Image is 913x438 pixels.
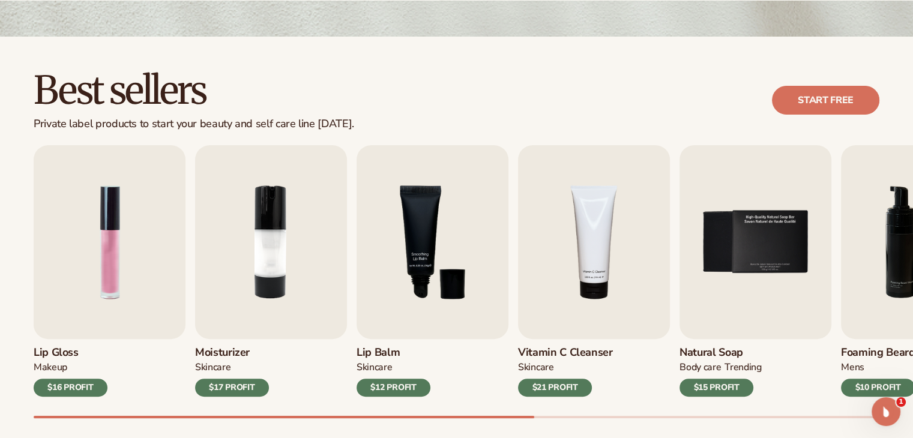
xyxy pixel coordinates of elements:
div: $12 PROFIT [357,379,430,397]
span: 1 [896,397,906,407]
a: 1 / 9 [34,145,185,397]
a: 4 / 9 [518,145,670,397]
div: $17 PROFIT [195,379,269,397]
div: $15 PROFIT [679,379,753,397]
h3: Moisturizer [195,346,269,359]
a: 5 / 9 [679,145,831,397]
div: mens [841,361,864,374]
h3: Lip Gloss [34,346,107,359]
div: SKINCARE [357,361,392,374]
h2: Best sellers [34,70,354,110]
div: TRENDING [725,361,761,374]
h3: Vitamin C Cleanser [518,346,613,359]
div: Private label products to start your beauty and self care line [DATE]. [34,118,354,131]
div: $21 PROFIT [518,379,592,397]
a: Start free [772,86,879,115]
div: SKINCARE [195,361,231,374]
div: $16 PROFIT [34,379,107,397]
div: Skincare [518,361,553,374]
a: 2 / 9 [195,145,347,397]
iframe: Intercom live chat [872,397,900,426]
h3: Lip Balm [357,346,430,359]
a: 3 / 9 [357,145,508,397]
div: BODY Care [679,361,721,374]
div: MAKEUP [34,361,67,374]
h3: Natural Soap [679,346,762,359]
